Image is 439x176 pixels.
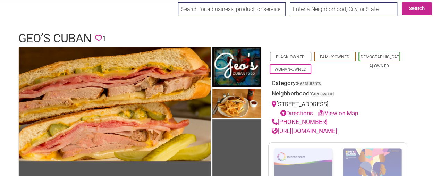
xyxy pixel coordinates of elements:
img: Geo's Cuban [212,47,261,89]
input: Search for a business, product, or service [178,2,286,16]
a: View on Map [318,110,358,117]
img: Geo's Cuban [212,89,261,119]
a: Woman-Owned [275,67,306,72]
a: [DEMOGRAPHIC_DATA]-Owned [360,55,399,68]
span: Greenwood [311,92,334,97]
a: Restaurants [297,81,321,86]
button: Search [402,2,432,15]
a: Black-Owned [276,55,305,59]
a: [URL][DOMAIN_NAME] [272,127,337,134]
div: [STREET_ADDRESS] [272,100,404,118]
a: [PHONE_NUMBER] [272,118,328,125]
input: Enter a Neighborhood, City, or State [290,2,397,16]
img: Geo's Cuban [19,47,211,162]
div: Category: [272,79,404,90]
h1: Geo’s Cuban [18,30,92,47]
a: Directions [280,110,313,117]
div: Neighborhood: [272,89,404,100]
a: Family-Owned [320,55,349,59]
span: 1 [103,33,107,44]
